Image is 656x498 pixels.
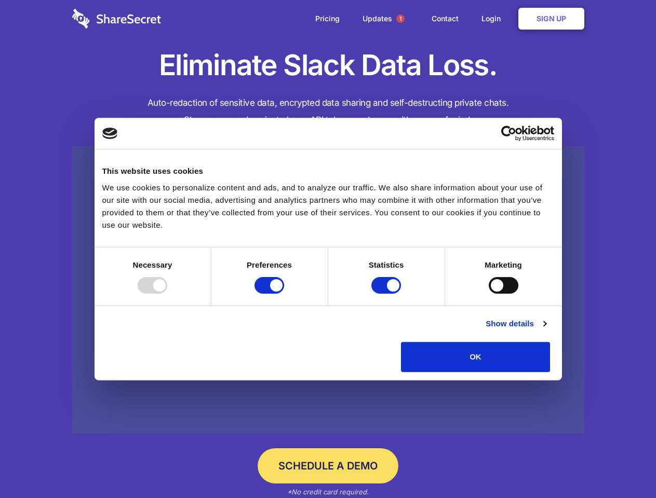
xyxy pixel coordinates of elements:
div: We use cookies to personalize content and ads, and to analyze our traffic. We also share informat... [102,182,554,231]
span: 1 [396,15,405,23]
strong: Marketing [485,260,522,269]
a: Contact [421,3,469,35]
h4: Auto-redaction of sensitive data, encrypted data sharing and self-destructing private chats. Shar... [72,94,584,129]
a: Schedule a Demo [258,448,398,483]
h1: Eliminate Slack Data Loss. [72,47,584,84]
em: *No credit card required. [287,488,369,496]
a: Pricing [305,3,350,35]
img: logo [102,128,118,139]
a: Usercentrics Cookiebot - opens in a new window [463,126,554,141]
strong: Necessary [133,260,172,269]
a: Login [471,3,516,35]
strong: Preferences [247,260,292,269]
img: logo-wordmark-white-trans-d4663122ce5f474addd5e946df7df03e33cb6a1c49d2221995e7729f52c070b2.svg [72,9,161,29]
a: Sign Up [518,8,584,30]
a: Show details [486,317,546,330]
button: OK [401,342,550,372]
div: This website uses cookies [102,165,554,177]
strong: Statistics [369,260,404,269]
a: Wistia video thumbnail [72,146,584,434]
